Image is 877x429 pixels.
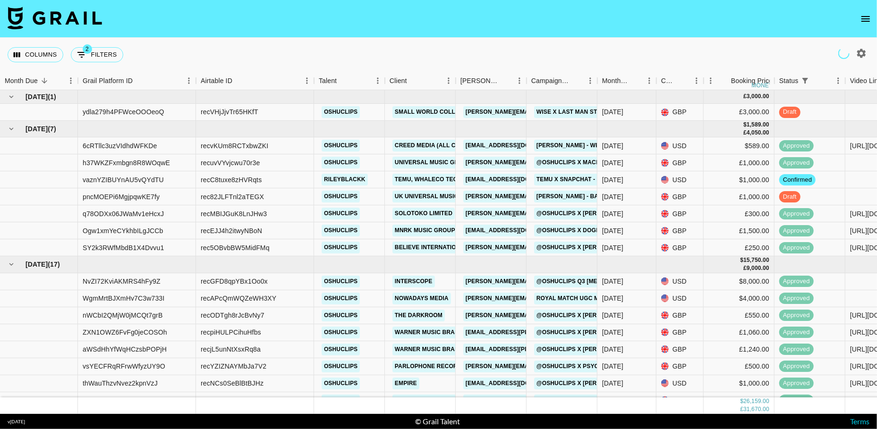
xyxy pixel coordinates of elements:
[534,106,660,118] a: Wise X Last Man Stands - @oshuclips
[602,226,623,236] div: Aug '25
[534,157,677,168] a: @oshuclips X Machine Gun [PERSON_NAME]
[534,174,643,185] a: Temu X Snapchat - 2x Video Deal
[5,122,18,135] button: hide children
[704,324,775,341] div: £1,060.00
[534,344,634,355] a: @oshuclips X [PERSON_NAME]
[26,92,48,101] span: [DATE]
[463,157,617,168] a: [PERSON_NAME][EMAIL_ADDRESS][DOMAIN_NAME]
[48,92,56,101] span: ( 1 )
[322,208,360,219] a: oshuclips
[656,188,704,205] div: GBP
[5,72,38,90] div: Month Due
[534,361,632,372] a: @oshuclips X Psychic Fever
[531,72,570,90] div: Campaign (Type)
[83,44,92,54] span: 2
[201,345,261,354] div: recjL5unNtXsxRq8a
[83,395,162,405] div: UAxk3dOwRDalLJKI8CuE
[747,121,769,129] div: 1,589.00
[656,375,704,392] div: USD
[201,243,270,252] div: rec5OBvbBW5MidFMq
[779,311,814,320] span: approved
[83,379,158,388] div: thWauThzvNvez2kpnVzJ
[392,242,487,253] a: Believe International SARL
[322,378,360,389] a: oshuclips
[656,290,704,307] div: USD
[460,72,499,90] div: [PERSON_NAME]
[534,225,607,236] a: @oshuclips X Dogma
[747,93,769,101] div: 3,000.00
[512,74,527,88] button: Menu
[322,225,360,236] a: oshuclips
[5,258,18,271] button: hide children
[676,74,690,87] button: Sort
[704,188,775,205] div: £1,000.00
[656,324,704,341] div: GBP
[743,405,769,413] div: 31,670.00
[201,192,264,202] div: rec82JLFTnl2aTEGX
[463,327,617,338] a: [EMAIL_ADDRESS][PERSON_NAME][DOMAIN_NAME]
[602,277,623,286] div: Jul '25
[743,121,747,129] div: $
[743,129,747,137] div: £
[602,345,623,354] div: Jul '25
[850,417,869,426] a: Terms
[322,310,360,321] a: oshuclips
[704,104,775,121] div: £3,000.00
[201,158,260,168] div: recuvVYvjcwu70r3e
[463,242,666,253] a: [PERSON_NAME][EMAIL_ADDRESS][PERSON_NAME][DOMAIN_NAME]
[602,107,623,117] div: Sep '25
[704,74,718,88] button: Menu
[534,395,628,406] a: BABYMETAL - [PERSON_NAME]
[534,310,634,321] a: @oshuclips X [PERSON_NAME]
[392,225,458,236] a: Mnrk Music Group
[463,344,617,355] a: [EMAIL_ADDRESS][PERSON_NAME][DOMAIN_NAME]
[83,158,170,168] div: h37WKZFxmbgn8R8WOqwE
[83,209,164,219] div: q78ODXx06JWaMv1eHcxJ
[38,74,51,87] button: Sort
[740,397,743,405] div: $
[779,142,814,151] span: approved
[743,397,769,405] div: 26,159.00
[731,72,773,90] div: Booking Price
[747,264,769,272] div: 9,000.00
[392,276,435,287] a: Interscope
[322,276,360,287] a: oshuclips
[656,341,704,358] div: GBP
[201,379,264,388] div: recNCs0SeBlBtBJHz
[779,227,814,236] span: approved
[602,192,623,202] div: Aug '25
[779,176,816,185] span: confirmed
[602,158,623,168] div: Aug '25
[392,310,445,321] a: The Darkroom
[442,74,456,88] button: Menu
[83,362,165,371] div: vsYECFRqRFrwWfyzUY9O
[743,256,769,264] div: 15,750.00
[779,159,814,168] span: approved
[392,293,451,304] a: NowADays Media
[83,175,164,185] div: vaznYZIBUYnAU5vQYdTU
[392,327,483,338] a: WARNER MUSIC BRASIL LTDA
[690,74,704,88] button: Menu
[319,72,337,90] div: Talent
[463,191,666,202] a: [PERSON_NAME][EMAIL_ADDRESS][PERSON_NAME][DOMAIN_NAME]
[602,209,623,219] div: Aug '25
[8,7,102,29] img: Grail Talent
[704,341,775,358] div: £1,240.00
[499,74,512,87] button: Sort
[463,174,569,185] a: [EMAIL_ADDRESS][DOMAIN_NAME]
[463,293,617,304] a: [PERSON_NAME][EMAIL_ADDRESS][DOMAIN_NAME]
[602,72,629,90] div: Month Due
[322,344,360,355] a: oshuclips
[534,378,634,389] a: @oshuclips X [PERSON_NAME]
[201,328,261,337] div: recpiHULPCihuHfbs
[704,307,775,324] div: £550.00
[83,107,164,117] div: ydla279h4PFWceOOOeoQ
[704,222,775,239] div: £1,500.00
[656,307,704,324] div: GBP
[629,74,642,87] button: Sort
[26,260,48,269] span: [DATE]
[704,171,775,188] div: $1,000.00
[463,361,617,372] a: [PERSON_NAME][EMAIL_ADDRESS][DOMAIN_NAME]
[322,191,360,202] a: oshuclips
[718,74,731,87] button: Sort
